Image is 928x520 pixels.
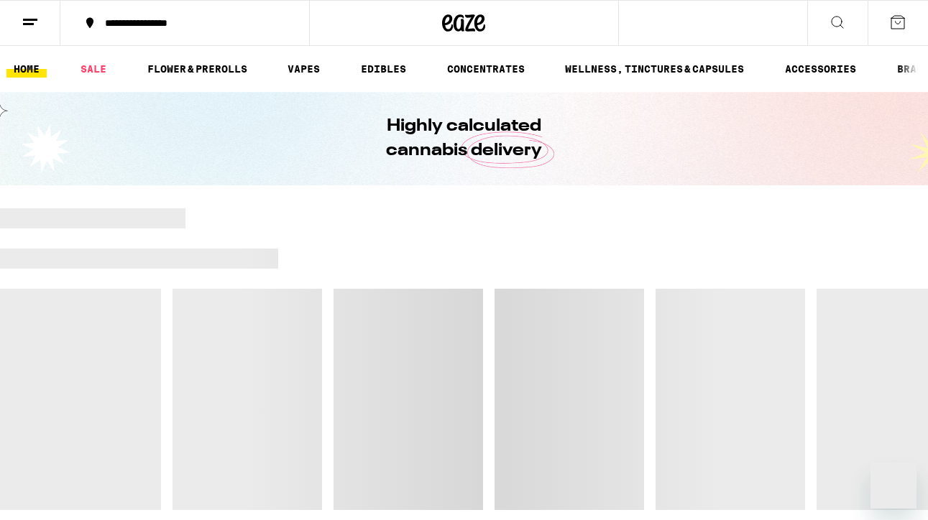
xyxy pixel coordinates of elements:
a: FLOWER & PREROLLS [140,60,254,78]
a: VAPES [280,60,327,78]
a: ACCESSORIES [778,60,863,78]
a: HOME [6,60,47,78]
a: SALE [73,60,114,78]
h1: Highly calculated cannabis delivery [346,114,583,163]
iframe: Button to launch messaging window [870,463,916,509]
a: EDIBLES [354,60,413,78]
a: CONCENTRATES [440,60,532,78]
a: WELLNESS, TINCTURES & CAPSULES [558,60,751,78]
